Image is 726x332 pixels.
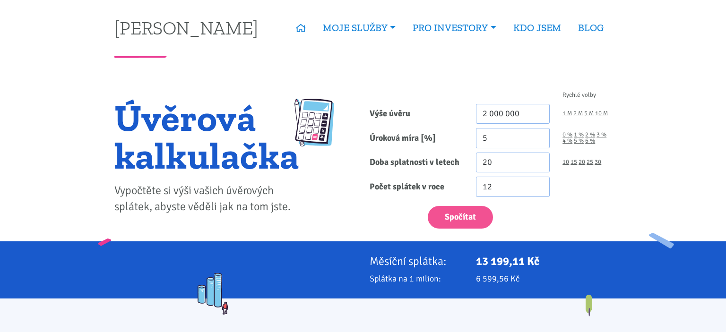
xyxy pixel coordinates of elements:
a: KDO JSEM [505,17,570,39]
a: 15 [570,159,577,165]
a: BLOG [570,17,612,39]
a: 3 % [596,132,606,138]
a: 0 % [562,132,572,138]
h1: Úvěrová kalkulačka [114,99,299,174]
span: Rychlé volby [562,92,596,98]
a: 2 % [585,132,595,138]
a: 2 M [573,111,583,117]
a: [PERSON_NAME] [114,18,258,37]
a: 25 [587,159,593,165]
a: 5 M [584,111,594,117]
a: 5 % [574,138,584,144]
a: 6 % [585,138,595,144]
a: 4 % [562,138,572,144]
a: 10 M [595,111,608,117]
label: Doba splatnosti v letech [363,153,469,173]
a: 30 [595,159,601,165]
a: 20 [579,159,585,165]
a: 1 % [574,132,584,138]
p: 13 199,11 Kč [476,255,612,268]
label: Úroková míra [%] [363,128,469,148]
p: Vypočtěte si výši vašich úvěrových splátek, abyste věděli jak na tom jste. [114,183,299,215]
a: MOJE SLUŽBY [314,17,404,39]
p: Měsíční splátka: [370,255,463,268]
p: Splátka na 1 milion: [370,272,463,285]
a: 10 [562,159,569,165]
label: Výše úvěru [363,104,469,124]
a: 1 M [562,111,572,117]
label: Počet splátek v roce [363,177,469,197]
button: Spočítat [428,206,493,229]
a: PRO INVESTORY [404,17,504,39]
p: 6 599,56 Kč [476,272,612,285]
